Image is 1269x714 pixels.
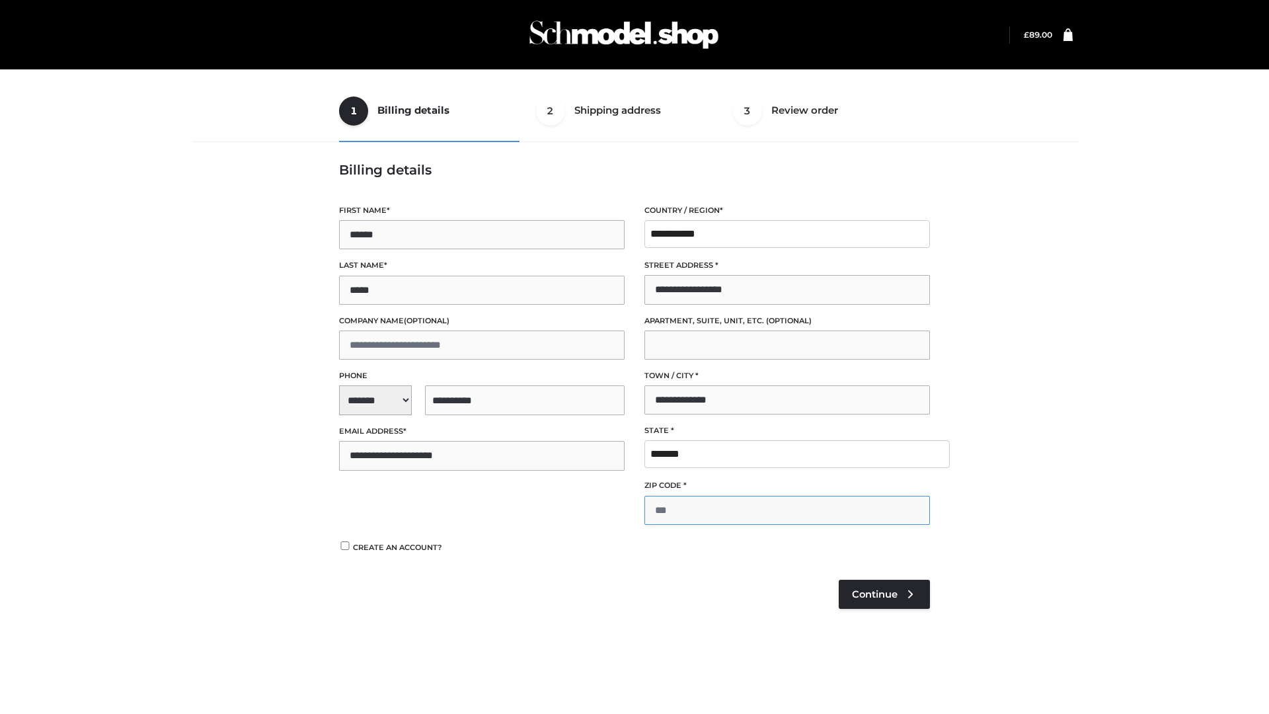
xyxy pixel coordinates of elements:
label: Apartment, suite, unit, etc. [644,315,930,327]
h3: Billing details [339,162,930,178]
bdi: 89.00 [1024,30,1052,40]
a: Continue [839,580,930,609]
input: Create an account? [339,541,351,550]
label: Email address [339,425,625,438]
span: (optional) [404,316,449,325]
a: £89.00 [1024,30,1052,40]
span: Create an account? [353,543,442,552]
label: Last name [339,259,625,272]
label: First name [339,204,625,217]
label: Country / Region [644,204,930,217]
img: Schmodel Admin 964 [525,9,723,61]
label: Company name [339,315,625,327]
label: Street address [644,259,930,272]
span: £ [1024,30,1029,40]
label: ZIP Code [644,479,930,492]
span: (optional) [766,316,812,325]
label: Phone [339,370,625,382]
label: Town / City [644,370,930,382]
span: Continue [852,588,898,600]
label: State [644,424,930,437]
